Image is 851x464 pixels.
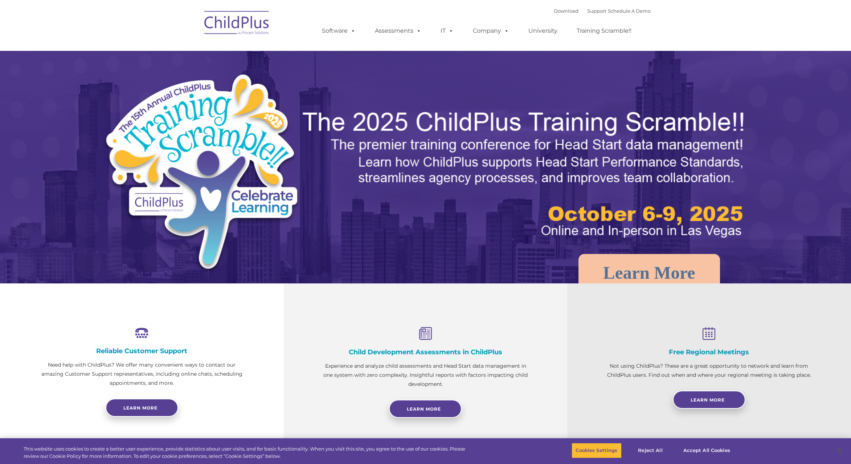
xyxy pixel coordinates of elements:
a: Learn More [673,391,745,409]
p: Not using ChildPlus? These are a great opportunity to network and learn from ChildPlus users. Fin... [604,362,815,380]
a: Software [315,24,363,38]
span: Learn more [123,405,157,411]
div: This website uses cookies to create a better user experience, provide statistics about user visit... [24,445,468,460]
span: Learn More [691,397,725,403]
a: Schedule A Demo [608,8,651,14]
a: Learn More [389,400,462,418]
button: Accept All Cookies [679,443,734,458]
a: Company [466,24,516,38]
a: University [521,24,565,38]
button: Close [831,443,847,459]
span: Phone number [101,78,132,83]
p: Experience and analyze child assessments and Head Start data management in one system with zero c... [320,362,531,389]
h4: Child Development Assessments in ChildPlus [320,348,531,356]
p: Need help with ChildPlus? We offer many convenient ways to contact our amazing Customer Support r... [36,360,247,388]
a: Support [587,8,606,14]
h4: Free Regional Meetings [604,348,815,356]
h4: Reliable Customer Support [36,347,247,355]
a: Learn More [578,254,720,292]
a: Download [554,8,578,14]
a: Learn more [106,399,178,417]
a: Training Scramble!! [569,24,639,38]
font: | [554,8,651,14]
a: IT [433,24,461,38]
img: ChildPlus by Procare Solutions [201,6,273,42]
a: Assessments [368,24,429,38]
button: Reject All [628,443,673,458]
span: Last name [101,48,123,53]
button: Cookies Settings [572,443,621,458]
span: Learn More [407,406,441,412]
